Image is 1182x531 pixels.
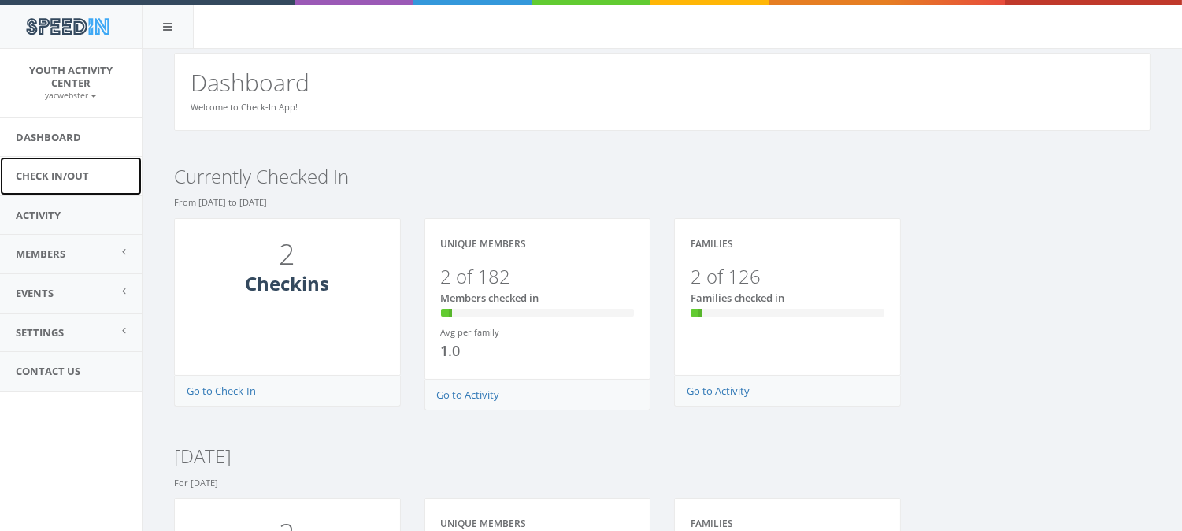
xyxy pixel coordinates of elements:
h3: 2 of 182 [441,266,635,287]
small: For [DATE] [174,477,218,488]
small: From [DATE] to [DATE] [174,196,267,208]
span: Members checked in [441,291,539,305]
h3: 2 of 126 [691,266,884,287]
small: yacwebster [46,90,97,101]
a: Go to Check-In [187,384,256,398]
h4: 1.0 [441,343,526,359]
h2: Dashboard [191,69,1134,95]
h3: [DATE] [174,446,1151,466]
span: Events [16,286,54,300]
h4: Families [691,518,733,529]
h3: Currently Checked In [174,166,1151,187]
img: speedin_logo.png [18,12,117,41]
h4: Families [691,239,733,249]
span: Settings [16,325,64,340]
small: Welcome to Check-In App! [191,101,298,113]
a: Go to Activity [687,384,750,398]
h4: Unique Members [441,239,527,249]
span: Members [16,247,65,261]
span: Families checked in [691,291,784,305]
a: yacwebster [46,87,97,102]
h4: Unique Members [441,518,527,529]
small: Avg per family [441,326,500,338]
span: Contact Us [16,364,80,378]
a: Go to Activity [437,388,500,402]
h3: Checkins [191,273,384,294]
h1: 2 [195,239,380,270]
span: Youth Activity Center [29,63,113,90]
